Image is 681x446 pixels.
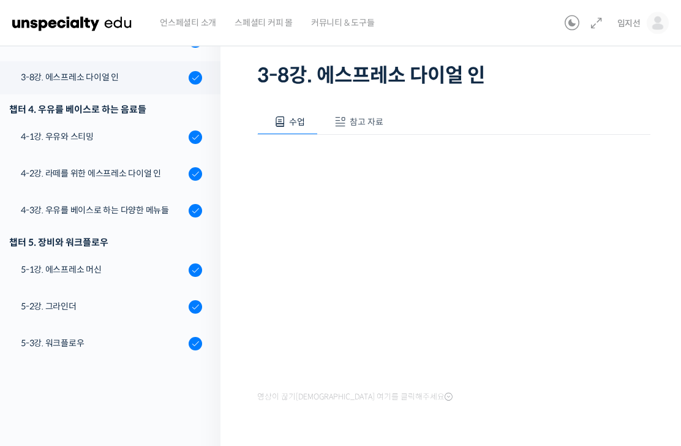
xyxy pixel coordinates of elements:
span: 수업 [289,117,305,128]
a: 대화 [81,344,158,375]
div: 5-1강. 에스프레소 머신 [21,263,185,277]
span: 참고 자료 [350,117,383,128]
div: 챕터 5. 장비와 워크플로우 [9,235,202,251]
div: 4-2강. 라떼를 위한 에스프레소 다이얼 인 [21,167,185,181]
span: 임지선 [617,18,641,29]
h1: 3-8강. 에스프레소 다이얼 인 [257,64,650,88]
div: 4-3강. 우유를 베이스로 하는 다양한 메뉴들 [21,204,185,217]
span: 홈 [39,363,46,372]
div: 4-1강. 우유와 스티밍 [21,130,185,144]
a: 홈 [4,344,81,375]
div: 5-2강. 그라인더 [21,300,185,314]
span: 설정 [189,363,204,372]
span: 영상이 끊기[DEMOGRAPHIC_DATA] 여기를 클릭해주세요 [257,393,453,403]
span: 대화 [112,363,127,373]
div: 5-3강. 워크플로우 [21,337,185,350]
div: 3-8강. 에스프레소 다이얼 인 [21,71,185,85]
div: 챕터 4. 우유를 베이스로 하는 음료들 [9,102,202,118]
a: 설정 [158,344,235,375]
